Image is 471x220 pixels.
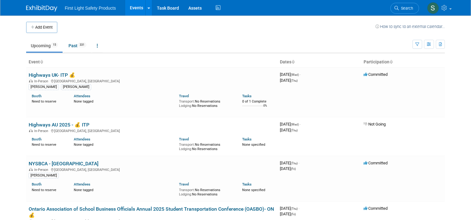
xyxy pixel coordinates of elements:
[242,188,265,192] span: None specified
[389,59,393,64] a: Sort by Participation Type
[179,94,189,98] a: Travel
[34,129,50,133] span: In-Person
[263,104,267,112] td: 0%
[280,206,299,211] span: [DATE]
[179,99,195,103] span: Transport:
[291,59,294,64] a: Sort by Start Date
[280,212,296,216] span: [DATE]
[291,213,296,216] span: (Fri)
[26,22,57,33] button: Add Event
[61,84,91,90] div: [PERSON_NAME]
[280,78,298,83] span: [DATE]
[242,94,252,98] a: Tasks
[280,128,298,132] span: [DATE]
[74,141,174,147] div: None tagged
[291,73,299,76] span: (Wed)
[399,6,413,11] span: Search
[299,206,299,211] span: -
[291,207,298,210] span: (Thu)
[179,188,195,192] span: Transport:
[364,206,388,211] span: Committed
[390,3,419,14] a: Search
[78,43,86,47] span: 331
[29,167,275,172] div: [GEOGRAPHIC_DATA], [GEOGRAPHIC_DATA]
[74,94,90,98] a: Attendees
[32,141,64,147] div: Need to reserve
[179,192,192,196] span: Lodging:
[65,6,116,11] span: First Light Safety Products
[29,161,98,167] a: NYSBCA - [GEOGRAPHIC_DATA]
[427,2,439,14] img: Steph Willemsen
[242,99,275,104] div: 0 of 1 Complete
[277,57,361,67] th: Dates
[299,161,299,165] span: -
[179,104,192,108] span: Lodging:
[32,182,41,186] a: Booth
[364,122,386,126] span: Not Going
[179,182,189,186] a: Travel
[32,94,41,98] a: Booth
[242,143,265,147] span: None specified
[179,137,189,141] a: Travel
[74,187,174,192] div: None tagged
[291,123,299,126] span: (Wed)
[179,141,233,151] div: No Reservations No Reservations
[29,173,59,178] div: [PERSON_NAME]
[179,187,233,196] div: No Reservations No Reservations
[29,129,33,132] img: In-Person Event
[64,40,91,52] a: Past331
[74,137,90,141] a: Attendees
[26,57,277,67] th: Event
[242,137,252,141] a: Tasks
[26,40,63,52] a: Upcoming15
[26,5,57,11] img: ExhibitDay
[34,79,50,83] span: In-Person
[179,98,233,108] div: No Reservations No Reservations
[74,98,174,104] div: None tagged
[34,168,50,172] span: In-Person
[280,166,296,171] span: [DATE]
[29,79,33,82] img: In-Person Event
[364,72,388,77] span: Committed
[29,84,59,90] div: [PERSON_NAME]
[364,161,388,165] span: Committed
[280,72,301,77] span: [DATE]
[40,59,43,64] a: Sort by Event Name
[242,182,252,186] a: Tasks
[29,128,275,133] div: [GEOGRAPHIC_DATA], [GEOGRAPHIC_DATA]
[179,143,195,147] span: Transport:
[179,147,192,151] span: Lodging:
[74,182,90,186] a: Attendees
[375,24,445,29] a: How to sync to an external calendar...
[32,137,41,141] a: Booth
[291,162,298,165] span: (Thu)
[29,72,75,78] a: Highways UK- ITP 💰
[280,122,301,126] span: [DATE]
[51,43,58,47] span: 15
[29,122,89,128] a: Highways AU 2025 - 💰 ITP
[291,167,296,171] span: (Fri)
[32,187,64,192] div: Need to reserve
[32,98,64,104] div: Need to reserve
[280,161,299,165] span: [DATE]
[29,78,275,83] div: [GEOGRAPHIC_DATA], [GEOGRAPHIC_DATA]
[291,129,298,132] span: (Thu)
[361,57,445,67] th: Participation
[29,206,274,218] a: Ontario Association of School Business Officials Annual 2025 Student Transportation Conference (O...
[29,168,33,171] img: In-Person Event
[291,79,298,82] span: (Thu)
